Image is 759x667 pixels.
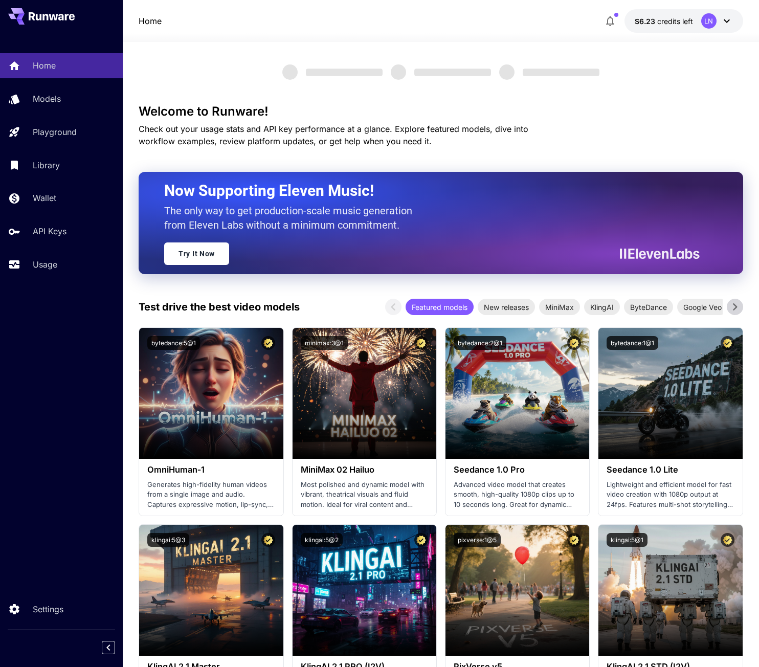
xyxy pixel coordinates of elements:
div: $6.22863 [635,16,693,27]
button: bytedance:1@1 [607,336,658,350]
p: API Keys [33,225,66,237]
button: Certified Model – Vetted for best performance and includes a commercial license. [261,533,275,547]
p: Lightweight and efficient model for fast video creation with 1080p output at 24fps. Features mult... [607,480,734,510]
p: Playground [33,126,77,138]
button: Certified Model – Vetted for best performance and includes a commercial license. [567,336,581,350]
div: KlingAI [584,299,620,315]
h2: Now Supporting Eleven Music! [164,181,692,201]
p: Wallet [33,192,56,204]
p: Test drive the best video models [139,299,300,315]
img: alt [598,328,742,459]
p: The only way to get production-scale music generation from Eleven Labs without a minimum commitment. [164,204,420,232]
div: ByteDance [624,299,673,315]
p: Advanced video model that creates smooth, high-quality 1080p clips up to 10 seconds long. Great f... [454,480,581,510]
span: Google Veo [677,302,728,313]
button: Certified Model – Vetted for best performance and includes a commercial license. [414,336,428,350]
button: Certified Model – Vetted for best performance and includes a commercial license. [567,533,581,547]
span: New releases [478,302,535,313]
button: bytedance:2@1 [454,336,506,350]
nav: breadcrumb [139,15,162,27]
p: Library [33,159,60,171]
button: Collapse sidebar [102,641,115,654]
button: $6.22863LN [624,9,743,33]
div: New releases [478,299,535,315]
img: alt [445,328,589,459]
span: Check out your usage stats and API key performance at a glance. Explore featured models, dive int... [139,124,528,146]
a: Try It Now [164,242,229,265]
span: Featured models [406,302,474,313]
a: Home [139,15,162,27]
button: minimax:3@1 [301,336,348,350]
img: alt [598,525,742,656]
h3: Seedance 1.0 Pro [454,465,581,475]
button: klingai:5@2 [301,533,343,547]
button: bytedance:5@1 [147,336,200,350]
p: Generates high-fidelity human videos from a single image and audio. Captures expressive motion, l... [147,480,275,510]
span: $6.23 [635,17,657,26]
div: Google Veo [677,299,728,315]
div: LN [701,13,717,29]
button: klingai:5@1 [607,533,648,547]
h3: Welcome to Runware! [139,104,743,119]
p: Home [33,59,56,72]
button: pixverse:1@5 [454,533,501,547]
p: Settings [33,603,63,615]
p: Usage [33,258,57,271]
h3: MiniMax 02 Hailuo [301,465,428,475]
img: alt [139,328,283,459]
img: alt [293,328,436,459]
h3: OmniHuman‑1 [147,465,275,475]
button: Certified Model – Vetted for best performance and includes a commercial license. [721,336,734,350]
span: KlingAI [584,302,620,313]
button: Certified Model – Vetted for best performance and includes a commercial license. [414,533,428,547]
div: Featured models [406,299,474,315]
span: ByteDance [624,302,673,313]
img: alt [139,525,283,656]
img: alt [445,525,589,656]
span: MiniMax [539,302,580,313]
span: credits left [657,17,693,26]
div: MiniMax [539,299,580,315]
button: Certified Model – Vetted for best performance and includes a commercial license. [261,336,275,350]
img: alt [293,525,436,656]
h3: Seedance 1.0 Lite [607,465,734,475]
p: Most polished and dynamic model with vibrant, theatrical visuals and fluid motion. Ideal for vira... [301,480,428,510]
div: Collapse sidebar [109,638,123,657]
p: Models [33,93,61,105]
button: Certified Model – Vetted for best performance and includes a commercial license. [721,533,734,547]
button: klingai:5@3 [147,533,189,547]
